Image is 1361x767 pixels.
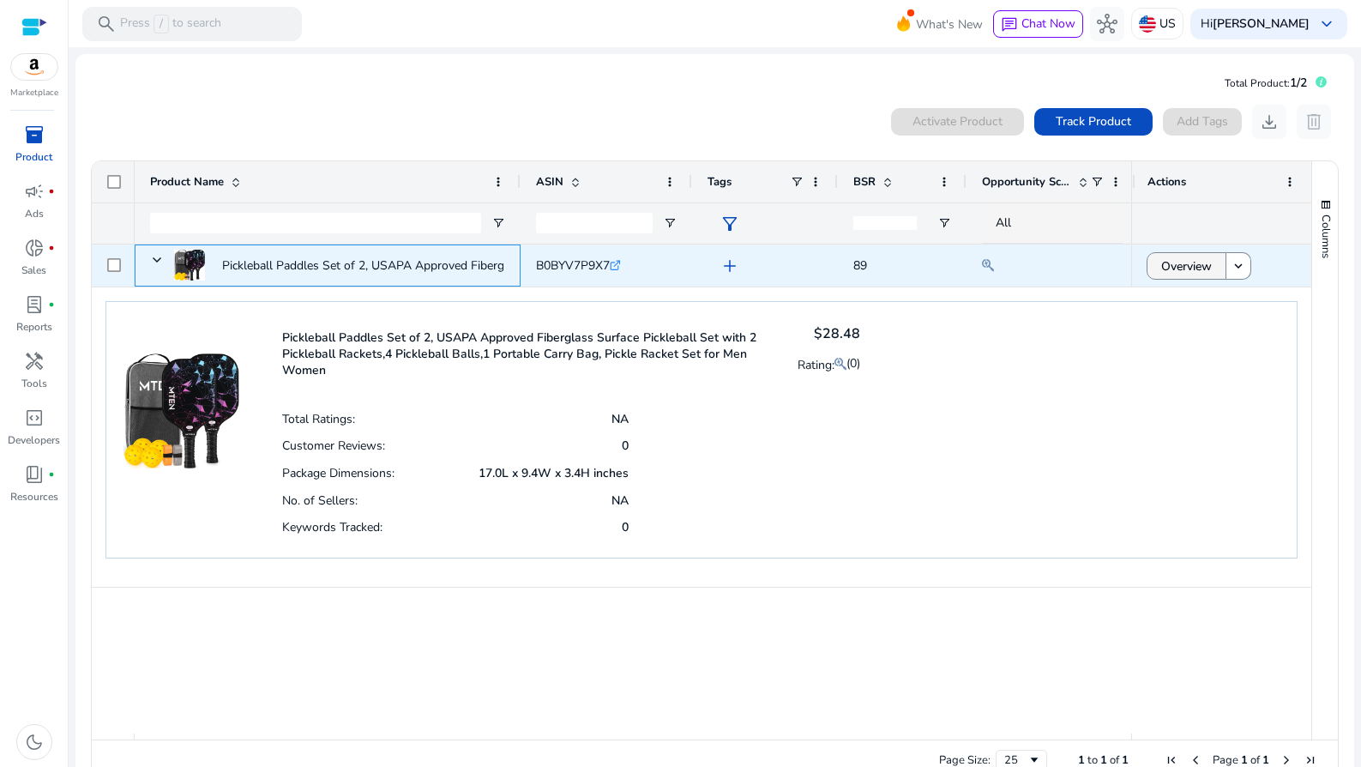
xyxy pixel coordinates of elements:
span: donut_small [24,238,45,258]
p: US [1159,9,1176,39]
span: Columns [1318,214,1334,258]
span: add [720,256,740,276]
mat-icon: keyboard_arrow_down [1231,258,1246,274]
button: Open Filter Menu [663,216,677,230]
span: (0) [846,355,860,371]
p: 0 [622,438,629,454]
button: download [1252,105,1286,139]
span: Track Product [1056,112,1131,130]
span: / [154,15,169,33]
span: Product Name [150,174,224,190]
p: Package Dimensions: [282,465,394,481]
p: Total Ratings: [282,411,355,427]
span: book_4 [24,464,45,485]
p: 0 [622,519,629,535]
p: Developers [8,432,60,448]
div: Next Page [1280,753,1293,767]
span: 89 [853,257,867,274]
input: ASIN Filter Input [536,213,653,233]
p: Customer Reviews: [282,438,385,454]
span: hub [1097,14,1117,34]
span: Opportunity Score [982,174,1071,190]
span: dark_mode [24,732,45,752]
p: Pickleball Paddles Set of 2, USAPA Approved Fiberglass Surface Pickleball Set with 2 Pickleball R... [282,329,776,378]
span: BSR [853,174,876,190]
span: B0BYV7P9X7 [536,257,610,274]
span: Tags [708,174,732,190]
img: 817bcNLqMLL.jpg [123,319,239,469]
span: Actions [1147,174,1186,190]
span: inventory_2 [24,124,45,145]
span: All [996,214,1011,231]
span: fiber_manual_record [48,245,55,251]
span: handyman [24,351,45,371]
button: hub [1090,7,1124,41]
span: ASIN [536,174,563,190]
span: keyboard_arrow_down [1316,14,1337,34]
p: Resources [10,489,58,504]
span: filter_alt [720,214,740,234]
p: Hi [1201,18,1310,30]
span: search [96,14,117,34]
p: Product [15,149,52,165]
span: fiber_manual_record [48,471,55,478]
span: code_blocks [24,408,45,428]
button: Track Product [1034,108,1153,136]
p: No. of Sellers: [282,492,358,509]
p: Ads [25,206,44,221]
span: chat [1001,16,1018,33]
img: amazon.svg [11,54,57,80]
span: Chat Now [1021,15,1075,32]
img: us.svg [1139,15,1156,33]
button: Open Filter Menu [491,216,505,230]
p: Pickleball Paddles Set of 2, USAPA Approved Fiberglass Surface... [222,248,577,283]
b: [PERSON_NAME] [1213,15,1310,32]
button: Overview [1147,252,1226,280]
img: 817bcNLqMLL.jpg [174,250,205,281]
span: fiber_manual_record [48,188,55,195]
p: 17.0L x 9.4W x 3.4H inches [479,465,629,481]
span: fiber_manual_record [48,301,55,308]
button: Open Filter Menu [937,216,951,230]
p: Marketplace [10,87,58,100]
p: Sales [21,263,46,278]
p: Rating: [798,353,846,374]
p: NA [611,411,629,427]
span: Total Product: [1225,76,1290,90]
input: Product Name Filter Input [150,213,481,233]
span: download [1259,112,1280,132]
p: Press to search [120,15,221,33]
div: Previous Page [1189,753,1202,767]
span: 1/2 [1290,75,1307,91]
p: NA [611,492,629,509]
h4: $28.48 [798,326,860,342]
span: Overview [1161,249,1212,284]
span: campaign [24,181,45,202]
span: lab_profile [24,294,45,315]
p: Reports [16,319,52,335]
p: Keywords Tracked: [282,519,382,535]
p: Tools [21,376,47,391]
div: Last Page [1304,753,1317,767]
button: chatChat Now [993,10,1083,38]
div: First Page [1165,753,1178,767]
span: What's New [916,9,983,39]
